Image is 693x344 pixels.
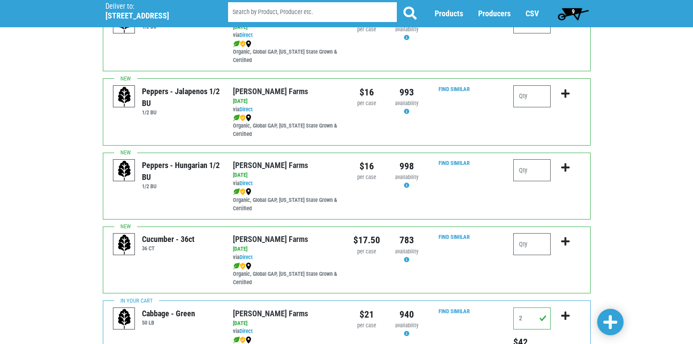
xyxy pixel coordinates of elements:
img: map_marker-0e94453035b3232a4d21701695807de9.png [246,337,251,344]
div: Peppers - Jalapenos 1/2 BU [142,85,220,109]
div: [DATE] [233,97,340,106]
div: Organic, Global GAP, [US_STATE] State Grown & Certified [233,40,340,65]
img: placeholder-variety-43d6402dacf2d531de610a020419775a.svg [113,160,135,182]
h6: 50 LB [142,319,195,326]
div: 783 [393,233,420,247]
div: Peppers - Hungarian 1/2 BU [142,159,220,183]
img: placeholder-variety-43d6402dacf2d531de610a020419775a.svg [113,308,135,330]
div: Organic, Global GAP, [US_STATE] State Grown & Certified [233,114,340,139]
span: availability [395,322,418,329]
div: $17.50 [353,233,380,247]
img: leaf-e5c59151409436ccce96b2ca1b28e03c.png [233,114,240,121]
div: via [233,253,340,262]
img: map_marker-0e94453035b3232a4d21701695807de9.png [246,114,251,121]
span: 9 [572,8,575,15]
img: leaf-e5c59151409436ccce96b2ca1b28e03c.png [233,40,240,48]
input: Qty [513,307,551,329]
img: map_marker-0e94453035b3232a4d21701695807de9.png [246,40,251,48]
div: Organic, Global GAP, [US_STATE] State Grown & Certified [233,262,340,287]
div: via [233,327,340,336]
span: availability [395,100,418,106]
img: safety-e55c860ca8c00a9c171001a62a92dabd.png [240,114,246,121]
input: Search by Product, Producer etc. [228,3,397,22]
div: $21 [353,307,380,322]
h6: 1/2 BU [142,183,220,190]
a: 9 [554,5,593,22]
img: safety-e55c860ca8c00a9c171001a62a92dabd.png [240,263,246,270]
a: [PERSON_NAME] Farms [233,309,308,318]
div: Organic, Global GAP, [US_STATE] State Grown & Certified [233,188,340,213]
div: per case [353,248,380,256]
a: Products [435,9,463,18]
img: leaf-e5c59151409436ccce96b2ca1b28e03c.png [233,263,240,270]
a: [PERSON_NAME] Farms [233,234,308,244]
img: leaf-e5c59151409436ccce96b2ca1b28e03c.png [233,337,240,344]
div: 998 [393,159,420,173]
h5: [STREET_ADDRESS] [105,11,206,21]
div: 940 [393,307,420,322]
a: [PERSON_NAME] Farms [233,161,308,170]
a: Find Similar [439,86,470,92]
a: Direct [239,106,253,113]
div: $16 [353,85,380,99]
span: availability [395,248,418,255]
a: Producers [478,9,511,18]
h6: 1/2 BU [142,109,220,116]
div: $16 [353,159,380,173]
a: Direct [239,254,253,260]
div: via [233,106,340,114]
img: leaf-e5c59151409436ccce96b2ca1b28e03c.png [233,188,240,195]
div: per case [353,322,380,330]
span: availability [395,26,418,33]
img: placeholder-variety-43d6402dacf2d531de610a020419775a.svg [113,234,135,256]
div: 993 [393,85,420,99]
div: via [233,31,340,40]
img: safety-e55c860ca8c00a9c171001a62a92dabd.png [240,188,246,195]
a: Direct [239,328,253,334]
input: Qty [513,233,551,255]
div: per case [353,173,380,182]
div: Cabbage - Green [142,307,195,319]
a: Find Similar [439,308,470,315]
div: via [233,179,340,188]
a: CSV [526,9,539,18]
img: safety-e55c860ca8c00a9c171001a62a92dabd.png [240,337,246,344]
div: [DATE] [233,171,340,179]
img: map_marker-0e94453035b3232a4d21701695807de9.png [246,263,251,270]
img: safety-e55c860ca8c00a9c171001a62a92dabd.png [240,40,246,48]
a: Direct [239,32,253,38]
div: [DATE] [233,319,340,328]
div: per case [353,99,380,108]
div: Availability may be subject to change. [393,322,420,338]
span: availability [395,174,418,180]
a: [PERSON_NAME] Farms [233,87,308,96]
img: placeholder-variety-43d6402dacf2d531de610a020419775a.svg [113,86,135,108]
a: Find Similar [439,160,470,166]
input: Qty [513,159,551,181]
img: map_marker-0e94453035b3232a4d21701695807de9.png [246,188,251,195]
input: Qty [513,85,551,107]
h6: 36 CT [142,245,195,252]
div: [DATE] [233,245,340,253]
a: Direct [239,180,253,187]
div: Cucumber - 36ct [142,233,195,245]
p: Deliver to: [105,2,206,11]
div: per case [353,26,380,34]
a: Find Similar [439,234,470,240]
